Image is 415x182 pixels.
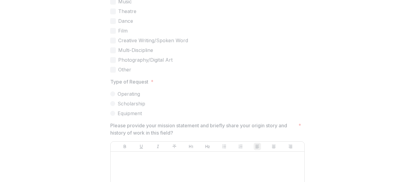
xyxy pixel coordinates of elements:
button: Heading 2 [204,143,211,150]
button: Underline [138,143,145,150]
span: Dance [118,17,133,25]
span: Creative Writing/Spoken Word [118,37,188,44]
span: Other [118,66,131,73]
button: Bullet List [221,143,228,150]
span: Theatre [118,8,136,15]
span: Operating [118,90,140,98]
button: Bold [121,143,129,150]
span: Film [118,27,128,34]
button: Ordered List [237,143,244,150]
button: Align Left [254,143,261,150]
button: Align Center [270,143,277,150]
span: Multi-Discipline [118,46,153,54]
button: Align Right [287,143,294,150]
span: Scholarship [118,100,145,107]
span: Photography/Digital Art [118,56,173,64]
span: Equipment [118,110,142,117]
button: Italicize [154,143,162,150]
p: Please provide your mission statement and briefly share your origin story and history of work in ... [110,122,296,136]
button: Heading 1 [187,143,195,150]
p: Type of Request [110,78,148,85]
button: Strike [171,143,178,150]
